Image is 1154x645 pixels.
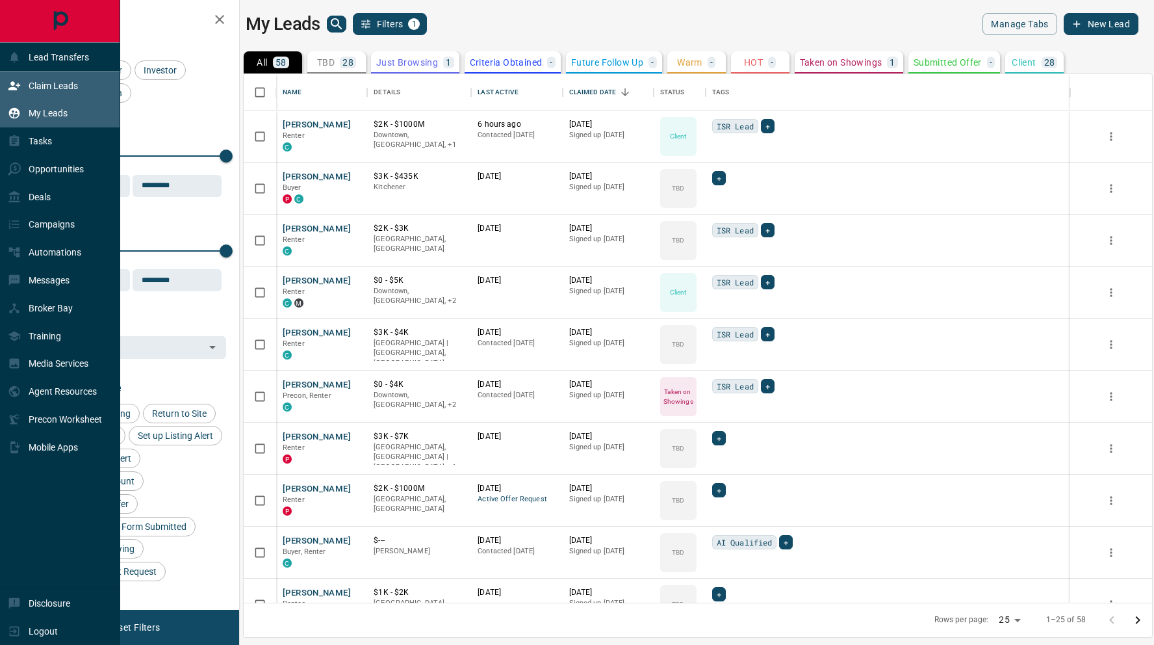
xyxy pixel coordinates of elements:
p: Signed up [DATE] [569,598,647,609]
span: ISR Lead [717,120,754,133]
button: [PERSON_NAME] [283,535,351,547]
p: 1 [890,58,895,67]
div: Tags [712,74,730,111]
p: $2K - $1000M [374,483,465,494]
p: 1–25 of 58 [1046,614,1086,625]
div: Investor [135,60,186,80]
p: [DATE] [569,587,647,598]
p: $0 - $4K [374,379,465,390]
p: - [990,58,992,67]
div: + [761,119,775,133]
button: [PERSON_NAME] [283,431,351,443]
p: Signed up [DATE] [569,546,647,557]
div: + [761,275,775,289]
p: Client [1012,58,1036,67]
div: + [761,327,775,341]
p: [DATE] [569,275,647,286]
span: Return to Site [147,408,211,419]
p: [DATE] [478,379,556,390]
div: condos.ca [283,350,292,360]
p: Taken on Showings [661,387,695,406]
button: more [1101,543,1121,562]
p: Contacted [DATE] [478,390,556,401]
span: + [717,172,721,185]
div: Details [367,74,471,111]
p: [DATE] [478,483,556,494]
span: Active Offer Request [478,494,556,505]
span: + [765,380,770,393]
span: Buyer [283,183,301,192]
p: [DATE] [478,171,556,182]
p: Client [670,131,687,141]
p: All [257,58,267,67]
p: Midtown | Central, Toronto [374,286,465,306]
span: + [717,588,721,601]
p: Criteria Obtained [470,58,543,67]
p: $1K - $2K [374,587,465,598]
p: Signed up [DATE] [569,182,647,192]
div: condos.ca [294,194,303,204]
span: + [717,484,721,497]
button: more [1101,387,1121,406]
p: [DATE] [478,535,556,546]
span: 1 [409,20,418,29]
div: + [712,587,726,601]
p: 1 [446,58,451,67]
div: condos.ca [283,298,292,308]
div: Last Active [478,74,518,111]
button: more [1101,439,1121,458]
span: Set up Listing Alert [133,430,218,441]
span: Renter [283,599,305,608]
button: [PERSON_NAME] [283,275,351,287]
p: TBD [672,183,684,193]
p: [DATE] [569,223,647,234]
button: more [1101,179,1121,198]
span: + [784,536,788,549]
p: Signed up [DATE] [569,338,647,349]
p: [DATE] [569,483,647,494]
p: [DATE] [478,327,556,338]
span: ISR Lead [717,276,754,289]
span: Renter [283,339,305,348]
p: Contacted [DATE] [478,130,556,140]
p: Warm [677,58,702,67]
p: Signed up [DATE] [569,286,647,296]
span: ISR Lead [717,224,754,237]
button: Sort [616,83,634,101]
button: [PERSON_NAME] [283,171,351,183]
span: + [765,276,770,289]
button: Go to next page [1125,607,1151,633]
div: condos.ca [283,402,292,412]
div: + [712,483,726,497]
button: Open [203,338,222,356]
span: Renter [283,131,305,140]
p: Rows per page: [934,614,989,625]
div: + [712,431,726,445]
div: mrloft.ca [294,298,303,308]
p: $3K - $4K [374,327,465,338]
p: Signed up [DATE] [569,390,647,401]
p: Midtown | Central, Toronto [374,390,465,410]
span: Precon, Renter [283,391,331,400]
button: [PERSON_NAME] [283,223,351,235]
p: [DATE] [478,223,556,234]
span: ISR Lead [717,328,754,341]
p: [DATE] [478,275,556,286]
p: HOT [744,58,763,67]
p: 6 hours ago [478,119,556,130]
p: [PERSON_NAME] [374,546,465,557]
button: Filters1 [353,13,428,35]
span: Investor [139,65,181,75]
p: Signed up [DATE] [569,130,647,140]
button: search button [327,16,346,33]
p: Signed up [DATE] [569,494,647,505]
button: [PERSON_NAME] [283,119,351,131]
span: Renter [283,495,305,504]
div: + [779,535,793,549]
p: Submitted Offer [914,58,982,67]
p: TBD [672,599,684,609]
span: Renter [283,287,305,296]
div: property.ca [283,454,292,464]
p: [DATE] [569,171,647,182]
div: Tags [706,74,1070,111]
